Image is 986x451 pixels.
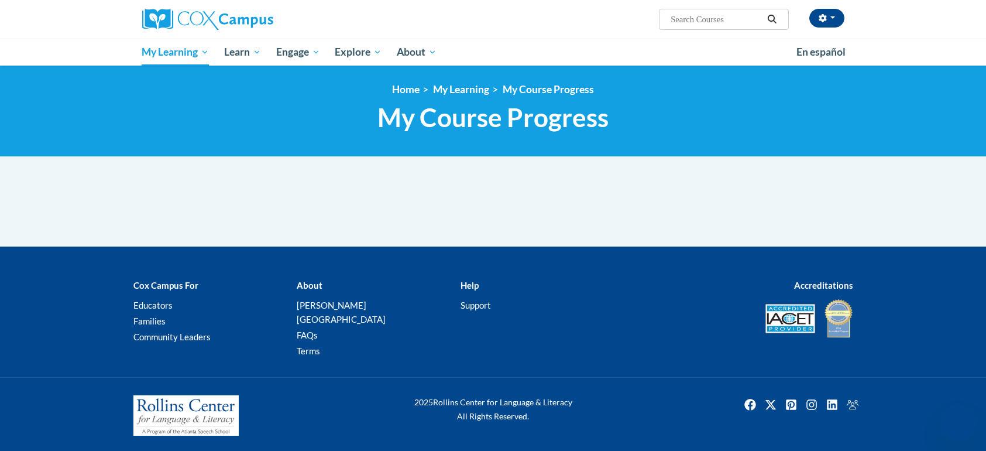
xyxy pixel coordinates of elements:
a: Support [461,300,491,310]
span: My Learning [142,45,209,59]
a: My Course Progress [503,83,594,95]
a: Home [392,83,420,95]
a: Learn [217,39,269,66]
iframe: Button to launch messaging window [939,404,977,442]
span: My Course Progress [377,102,609,133]
b: About [297,280,322,291]
a: FAQs [297,330,318,340]
img: Pinterest icon [782,395,801,414]
a: My Learning [433,83,489,95]
a: Twitter [761,395,780,414]
a: Linkedin [823,395,841,414]
input: Search Courses [669,12,763,26]
img: Cox Campus [142,9,273,30]
div: Rollins Center for Language & Literacy All Rights Reserved. [370,395,616,423]
a: En español [789,40,853,64]
span: 2025 [414,397,433,407]
span: En español [796,46,846,58]
a: My Learning [135,39,217,66]
a: Terms [297,346,320,356]
a: Pinterest [782,395,801,414]
b: Accreditations [794,280,853,291]
img: Instagram icon [802,395,821,414]
a: Facebook [741,395,760,414]
img: Accredited IACET® Provider [765,304,815,333]
span: Explore [335,45,382,59]
a: Instagram [802,395,821,414]
a: Educators [133,300,173,310]
img: LinkedIn icon [823,395,841,414]
a: Engage [269,39,328,66]
button: Account Settings [809,9,844,28]
a: Families [133,316,166,326]
a: Facebook Group [843,395,862,414]
img: Facebook icon [741,395,760,414]
a: Community Leaders [133,332,211,342]
div: Main menu [125,39,862,66]
button: Search [763,12,781,26]
a: Cox Campus [142,9,365,30]
a: Explore [327,39,389,66]
img: IDA® Accredited [824,298,853,339]
span: Learn [224,45,261,59]
img: Facebook group icon [843,395,862,414]
a: [PERSON_NAME][GEOGRAPHIC_DATA] [297,300,386,324]
a: About [389,39,444,66]
img: Rollins Center for Language & Literacy - A Program of the Atlanta Speech School [133,395,239,436]
span: About [397,45,437,59]
img: Twitter icon [761,395,780,414]
b: Help [461,280,479,291]
b: Cox Campus For [133,280,198,291]
span: Engage [276,45,320,59]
